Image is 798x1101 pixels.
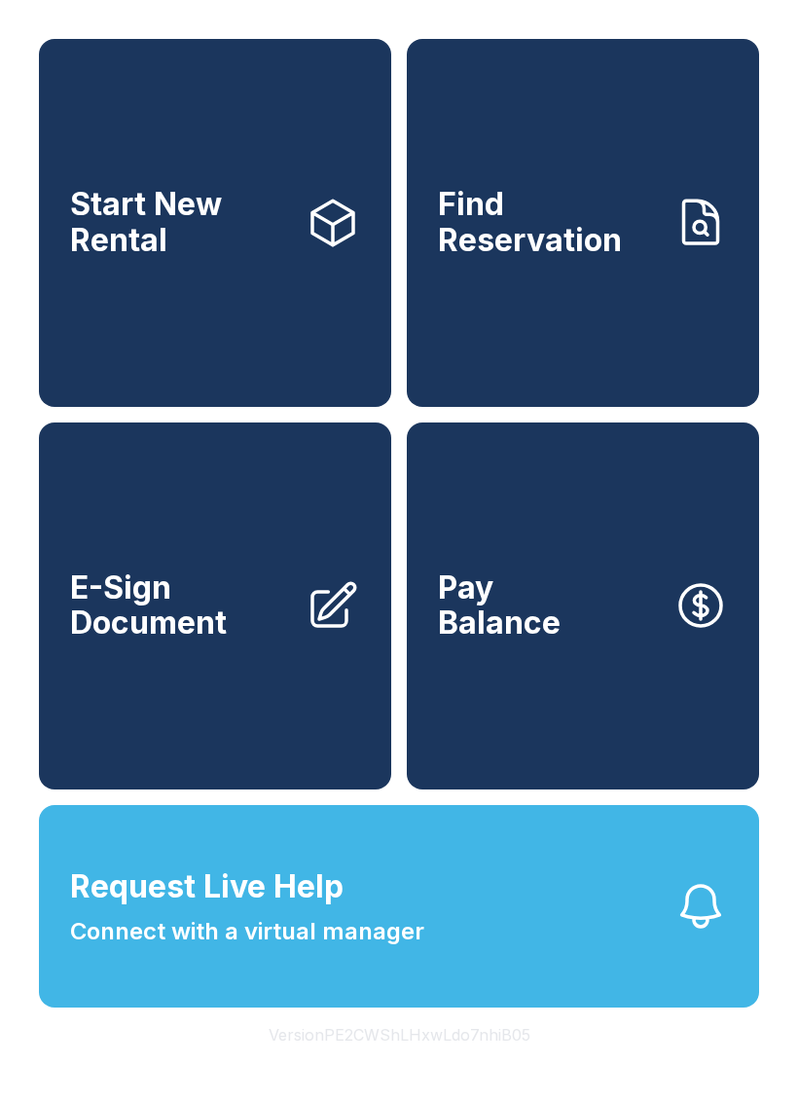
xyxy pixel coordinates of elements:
span: E-Sign Document [70,570,290,642]
a: Find Reservation [407,39,759,407]
a: E-Sign Document [39,422,391,790]
button: Request Live HelpConnect with a virtual manager [39,805,759,1008]
a: PayBalance [407,422,759,790]
span: Pay Balance [438,570,561,642]
span: Start New Rental [70,187,290,258]
span: Request Live Help [70,863,344,910]
span: Find Reservation [438,187,658,258]
span: Connect with a virtual manager [70,914,424,949]
button: VersionPE2CWShLHxwLdo7nhiB05 [253,1008,546,1062]
a: Start New Rental [39,39,391,407]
